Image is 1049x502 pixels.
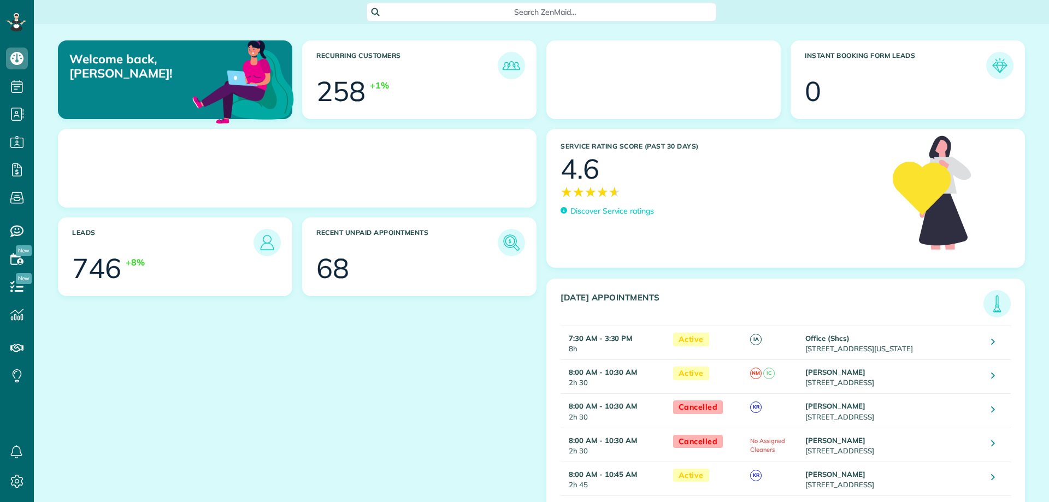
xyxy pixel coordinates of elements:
strong: 8:00 AM - 10:45 AM [569,470,637,479]
td: 2h 45 [561,462,668,495]
span: Active [673,367,709,380]
strong: Office (Shcs) [805,334,850,342]
strong: [PERSON_NAME] [805,401,865,410]
span: IA [750,334,762,345]
div: 4.6 [561,155,599,182]
span: Cancelled [673,435,723,448]
h3: Instant Booking Form Leads [805,52,986,79]
td: 2h 30 [561,360,668,394]
img: icon_recurring_customers-cf858462ba22bcd05b5a5880d41d6543d210077de5bb9ebc9590e49fd87d84ed.png [500,55,522,76]
div: 68 [316,255,349,282]
td: 8h [561,326,668,360]
span: KR [750,401,762,413]
div: 258 [316,78,366,105]
div: +1% [370,79,389,92]
div: +8% [126,256,145,269]
span: New [16,273,32,284]
span: Active [673,333,709,346]
td: [STREET_ADDRESS] [803,428,983,462]
h3: Recurring Customers [316,52,498,79]
td: [STREET_ADDRESS][US_STATE] [803,326,983,360]
strong: 8:00 AM - 10:30 AM [569,436,637,445]
span: New [16,245,32,256]
img: dashboard_welcome-42a62b7d889689a78055ac9021e634bf52bae3f8056760290aed330b23ab8690.png [190,28,296,134]
div: 746 [72,255,121,282]
strong: 7:30 AM - 3:30 PM [569,334,632,342]
img: icon_leads-1bed01f49abd5b7fead27621c3d59655bb73ed531f8eeb49469d10e621d6b896.png [256,232,278,253]
h3: Recent unpaid appointments [316,229,498,256]
div: 0 [805,78,821,105]
p: Welcome back, [PERSON_NAME]! [69,52,217,81]
span: NM [750,368,762,379]
span: Active [673,469,709,482]
h3: Service Rating score (past 30 days) [561,143,882,150]
span: IC [763,368,775,379]
span: Cancelled [673,400,723,414]
span: ★ [561,182,573,202]
a: Discover Service ratings [561,205,654,217]
p: Discover Service ratings [570,205,654,217]
span: KR [750,470,762,481]
span: ★ [609,182,621,202]
span: ★ [573,182,585,202]
td: [STREET_ADDRESS] [803,360,983,394]
td: 2h 30 [561,428,668,462]
td: [STREET_ADDRESS] [803,462,983,495]
span: ★ [585,182,597,202]
h3: Leads [72,229,254,256]
td: 2h 30 [561,394,668,428]
strong: 8:00 AM - 10:30 AM [569,401,637,410]
img: icon_unpaid_appointments-47b8ce3997adf2238b356f14209ab4cced10bd1f174958f3ca8f1d0dd7fffeee.png [500,232,522,253]
strong: 8:00 AM - 10:30 AM [569,368,637,376]
td: [STREET_ADDRESS] [803,394,983,428]
img: icon_form_leads-04211a6a04a5b2264e4ee56bc0799ec3eb69b7e499cbb523a139df1d13a81ae0.png [989,55,1011,76]
img: icon_todays_appointments-901f7ab196bb0bea1936b74009e4eb5ffbc2d2711fa7634e0d609ed5ef32b18b.png [986,293,1008,315]
span: ★ [597,182,609,202]
h3: [DATE] Appointments [561,293,983,317]
strong: [PERSON_NAME] [805,368,865,376]
strong: [PERSON_NAME] [805,470,865,479]
span: No Assigned Cleaners [750,437,785,453]
strong: [PERSON_NAME] [805,436,865,445]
